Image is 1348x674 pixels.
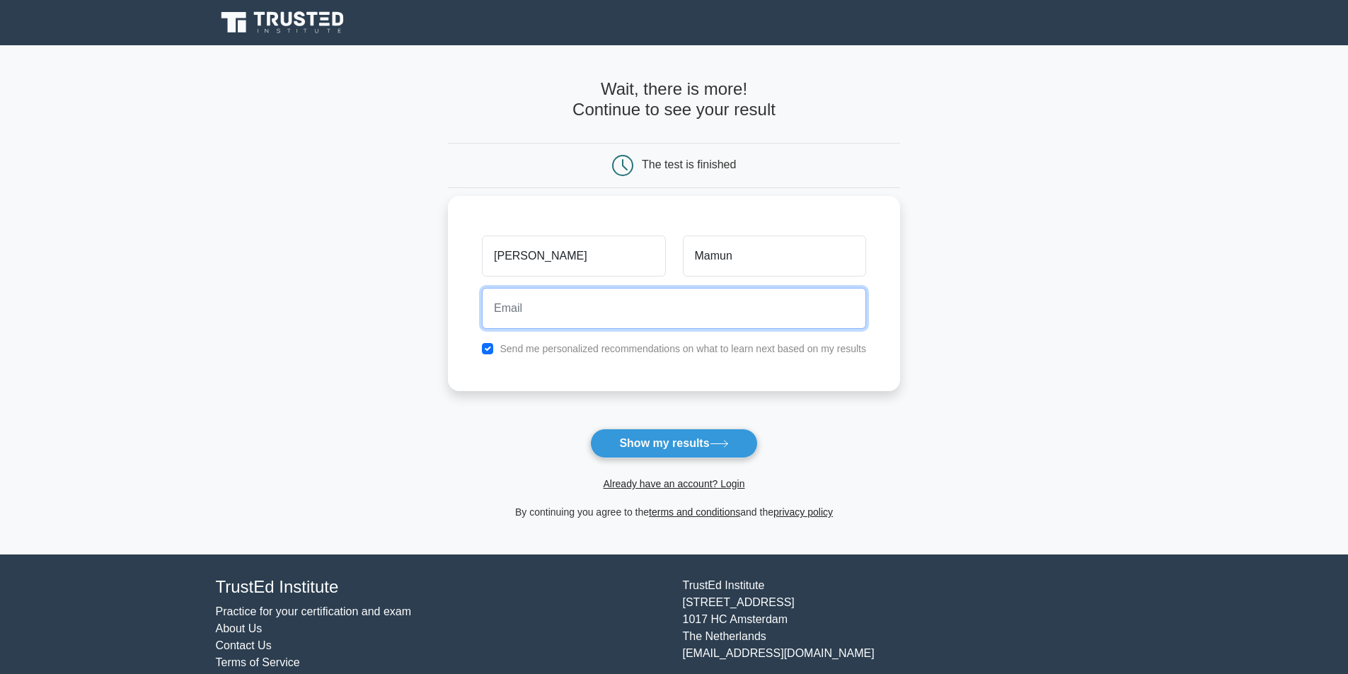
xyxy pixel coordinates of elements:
input: Last name [683,236,866,277]
a: terms and conditions [649,506,740,518]
div: By continuing you agree to the and the [439,504,909,521]
input: First name [482,236,665,277]
a: Practice for your certification and exam [216,605,412,617]
h4: TrustEd Institute [216,577,666,598]
a: About Us [216,622,263,634]
h4: Wait, there is more! Continue to see your result [448,79,900,120]
a: Contact Us [216,639,272,651]
label: Send me personalized recommendations on what to learn next based on my results [500,343,866,354]
div: The test is finished [642,158,736,170]
a: Terms of Service [216,656,300,668]
input: Email [482,288,866,329]
button: Show my results [590,429,757,458]
a: privacy policy [773,506,833,518]
a: Already have an account? Login [603,478,744,489]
